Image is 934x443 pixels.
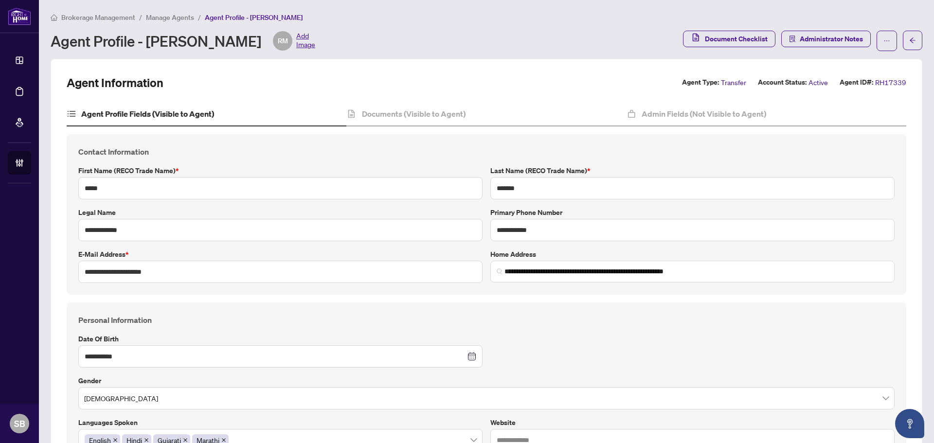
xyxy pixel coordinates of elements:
label: E-mail Address [78,249,483,260]
span: Brokerage Management [61,13,135,22]
li: / [139,12,142,23]
span: ellipsis [883,37,890,44]
label: Gender [78,375,895,386]
span: Document Checklist [705,31,768,47]
span: close [183,438,188,443]
label: First Name (RECO Trade Name) [78,165,483,176]
span: home [51,14,57,21]
label: Date of Birth [78,334,483,344]
h4: Admin Fields (Not Visible to Agent) [642,108,766,120]
span: close [144,438,149,443]
button: Open asap [895,409,924,438]
span: Transfer [721,77,746,88]
span: Add Image [296,31,315,51]
span: close [221,438,226,443]
label: Primary Phone Number [490,207,895,218]
label: Home Address [490,249,895,260]
span: Active [808,77,828,88]
span: solution [789,35,796,42]
h4: Agent Profile Fields (Visible to Agent) [81,108,214,120]
span: Manage Agents [146,13,194,22]
h4: Personal Information [78,314,895,326]
span: close [113,438,118,443]
div: Agent Profile - [PERSON_NAME] [51,31,315,51]
h4: Documents (Visible to Agent) [362,108,466,120]
label: Agent Type: [682,77,719,88]
span: Administrator Notes [800,31,863,47]
label: Legal Name [78,207,483,218]
label: Agent ID#: [840,77,873,88]
button: Document Checklist [683,31,775,47]
img: logo [8,7,31,25]
label: Languages spoken [78,417,483,428]
span: arrow-left [909,37,916,44]
button: Administrator Notes [781,31,871,47]
label: Website [490,417,895,428]
h4: Contact Information [78,146,895,158]
span: RM [278,35,288,46]
li: / [198,12,201,23]
label: Account Status: [758,77,807,88]
label: Last Name (RECO Trade Name) [490,165,895,176]
h2: Agent Information [67,75,163,90]
img: search_icon [497,268,503,274]
span: SB [14,417,25,430]
span: RH17339 [875,77,906,88]
span: Male [84,389,889,408]
span: Agent Profile - [PERSON_NAME] [205,13,303,22]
